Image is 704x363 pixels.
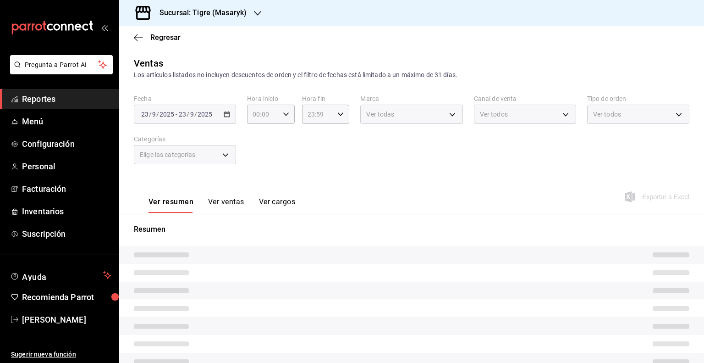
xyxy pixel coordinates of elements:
span: Personal [22,160,111,173]
input: -- [178,111,187,118]
span: Configuración [22,138,111,150]
input: ---- [197,111,213,118]
div: navigation tabs [148,197,295,213]
span: Menú [22,115,111,128]
span: / [149,111,152,118]
button: Ver cargos [259,197,296,213]
input: ---- [159,111,175,118]
p: Resumen [134,224,689,235]
label: Hora fin [302,95,350,102]
span: Reportes [22,93,111,105]
span: / [194,111,197,118]
span: Ver todos [593,110,621,119]
label: Categorías [134,136,236,142]
span: Recomienda Parrot [22,291,111,303]
button: Pregunta a Parrot AI [10,55,113,74]
a: Pregunta a Parrot AI [6,67,113,76]
label: Fecha [134,95,236,102]
label: Marca [360,95,462,102]
div: Los artículos listados no incluyen descuentos de orden y el filtro de fechas está limitado a un m... [134,70,689,80]
input: -- [141,111,149,118]
span: Ayuda [22,270,99,281]
span: Facturación [22,183,111,195]
span: Elige las categorías [140,150,196,159]
span: / [187,111,189,118]
span: Regresar [150,33,181,42]
span: Suscripción [22,228,111,240]
input: -- [152,111,156,118]
span: Ver todos [480,110,508,119]
label: Canal de venta [474,95,576,102]
button: open_drawer_menu [101,24,108,31]
span: / [156,111,159,118]
span: - [176,111,177,118]
span: Pregunta a Parrot AI [25,60,99,70]
button: Regresar [134,33,181,42]
span: Inventarios [22,205,111,218]
h3: Sucursal: Tigre (Masaryk) [152,7,247,18]
button: Ver ventas [208,197,244,213]
span: [PERSON_NAME] [22,313,111,326]
div: Ventas [134,56,163,70]
input: -- [190,111,194,118]
span: Ver todas [366,110,394,119]
span: Sugerir nueva función [11,350,111,359]
label: Hora inicio [247,95,295,102]
label: Tipo de orden [587,95,689,102]
button: Ver resumen [148,197,193,213]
